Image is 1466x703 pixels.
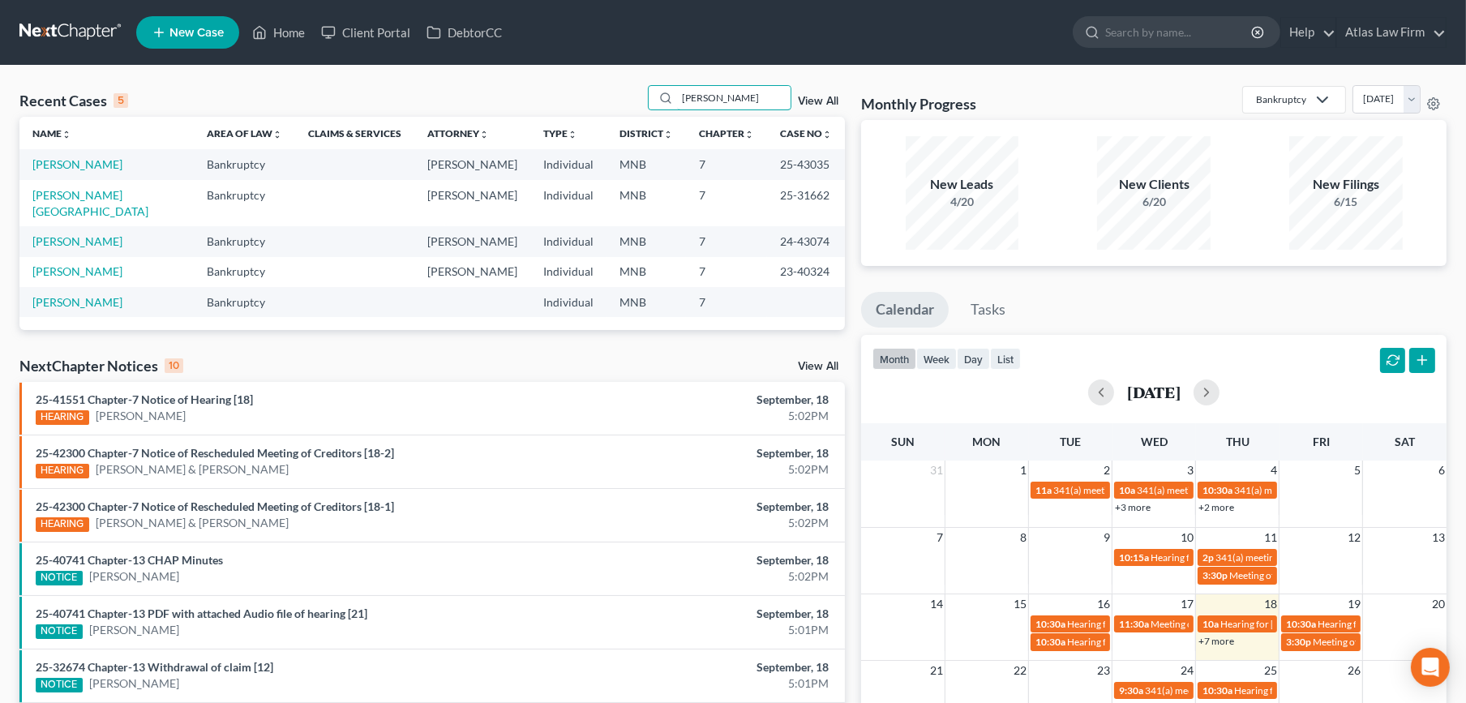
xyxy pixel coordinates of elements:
div: September, 18 [576,659,829,675]
div: Open Intercom Messenger [1411,648,1450,687]
td: MNB [607,287,686,317]
span: Thu [1226,435,1250,448]
div: NextChapter Notices [19,356,183,375]
div: 4/20 [906,194,1019,210]
div: New Leads [906,175,1019,194]
td: [PERSON_NAME] [414,257,530,287]
div: September, 18 [576,552,829,568]
td: Individual [530,287,607,317]
span: 8 [1018,528,1028,547]
div: September, 18 [576,499,829,515]
span: 341(a) meeting for [PERSON_NAME] [1137,484,1293,496]
span: 11 [1262,528,1279,547]
div: New Clients [1097,175,1211,194]
span: 10 [1179,528,1195,547]
span: 341(a) meeting for [PERSON_NAME] [1053,484,1210,496]
div: 5:02PM [576,461,829,478]
span: 11a [1035,484,1052,496]
span: 11:30a [1119,618,1149,630]
span: 7 [935,528,945,547]
td: Individual [530,226,607,256]
span: 5 [1352,461,1362,480]
div: HEARING [36,410,89,425]
a: [PERSON_NAME] [32,157,122,171]
a: 25-32674 Chapter-13 Withdrawal of claim [12] [36,660,273,674]
a: Calendar [861,292,949,328]
button: day [957,348,990,370]
th: Claims & Services [295,117,414,149]
a: [PERSON_NAME] [32,234,122,248]
td: 7 [686,180,767,226]
span: 22 [1012,661,1028,680]
a: Nameunfold_more [32,127,71,139]
span: Meeting of creditors for [PERSON_NAME] [1229,569,1408,581]
i: unfold_more [568,130,577,139]
a: Tasks [956,292,1020,328]
span: Hearing for [PERSON_NAME] [1067,618,1194,630]
div: Recent Cases [19,91,128,110]
span: 10:30a [1035,636,1065,648]
div: NOTICE [36,678,83,692]
a: Case Nounfold_more [780,127,832,139]
a: Typeunfold_more [543,127,577,139]
a: Attorneyunfold_more [427,127,489,139]
td: 25-31662 [767,180,845,226]
div: September, 18 [576,392,829,408]
td: [PERSON_NAME] [414,226,530,256]
span: 19 [1346,594,1362,614]
div: 5:01PM [576,675,829,692]
span: Hearing for [PERSON_NAME] [1318,618,1444,630]
span: Wed [1141,435,1168,448]
span: 10a [1202,618,1219,630]
div: 10 [165,358,183,373]
td: MNB [607,257,686,287]
input: Search by name... [677,86,791,109]
a: +2 more [1198,501,1234,513]
td: Bankruptcy [194,149,295,179]
span: Sun [891,435,915,448]
div: September, 18 [576,445,829,461]
a: [PERSON_NAME] & [PERSON_NAME] [96,461,289,478]
div: 5:02PM [576,408,829,424]
td: 7 [686,257,767,287]
a: Help [1281,18,1335,47]
i: unfold_more [663,130,673,139]
span: 6 [1437,461,1447,480]
span: 17 [1179,594,1195,614]
td: MNB [607,180,686,226]
a: [PERSON_NAME] [32,264,122,278]
span: 10:15a [1119,551,1149,564]
span: 21 [928,661,945,680]
div: HEARING [36,517,89,532]
input: Search by name... [1105,17,1254,47]
a: Home [244,18,313,47]
span: Mon [972,435,1001,448]
td: Bankruptcy [194,226,295,256]
span: Hearing for [PERSON_NAME] [1151,551,1277,564]
span: 2p [1202,551,1214,564]
button: list [990,348,1021,370]
a: Districtunfold_more [619,127,673,139]
span: 9:30a [1119,684,1143,697]
span: 12 [1346,528,1362,547]
span: Sat [1395,435,1415,448]
span: Hearing for [PERSON_NAME] [1220,618,1347,630]
span: 23 [1095,661,1112,680]
a: +3 more [1115,501,1151,513]
span: 18 [1262,594,1279,614]
span: 2 [1102,461,1112,480]
div: Bankruptcy [1256,92,1306,106]
div: New Filings [1289,175,1403,194]
a: 25-42300 Chapter-7 Notice of Rescheduled Meeting of Creditors [18-2] [36,446,394,460]
td: Individual [530,180,607,226]
span: 4 [1269,461,1279,480]
a: 25-42300 Chapter-7 Notice of Rescheduled Meeting of Creditors [18-1] [36,499,394,513]
a: 25-40741 Chapter-13 PDF with attached Audio file of hearing [21] [36,607,367,620]
div: NOTICE [36,624,83,639]
span: 14 [928,594,945,614]
span: 13 [1430,528,1447,547]
div: 5 [114,93,128,108]
span: 20 [1430,594,1447,614]
a: View All [798,361,838,372]
div: HEARING [36,464,89,478]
